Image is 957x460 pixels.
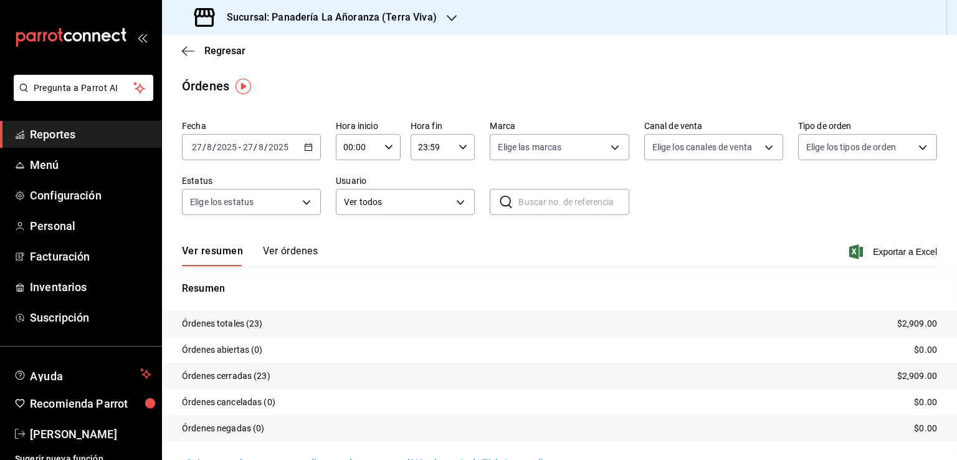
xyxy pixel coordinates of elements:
[182,317,263,330] p: Órdenes totales (23)
[202,142,206,152] span: /
[806,141,896,153] span: Elige los tipos de orden
[14,75,153,101] button: Pregunta a Parrot AI
[30,126,151,143] span: Reportes
[182,343,263,357] p: Órdenes abiertas (0)
[242,142,254,152] input: --
[137,32,147,42] button: open_drawer_menu
[652,141,752,153] span: Elige los canales de venta
[30,426,151,443] span: [PERSON_NAME]
[897,317,937,330] p: $2,909.00
[182,245,318,266] div: navigation tabs
[30,218,151,234] span: Personal
[263,245,318,266] button: Ver órdenes
[182,45,245,57] button: Regresar
[9,90,153,103] a: Pregunta a Parrot AI
[204,45,245,57] span: Regresar
[182,176,321,185] label: Estatus
[191,142,202,152] input: --
[644,122,783,130] label: Canal de venta
[30,367,135,381] span: Ayuda
[344,196,452,209] span: Ver todos
[336,122,401,130] label: Hora inicio
[254,142,257,152] span: /
[182,122,321,130] label: Fecha
[182,370,270,383] p: Órdenes cerradas (23)
[914,343,937,357] p: $0.00
[336,176,475,185] label: Usuario
[30,156,151,173] span: Menú
[190,196,254,208] span: Elige los estatus
[518,189,629,214] input: Buscar no. de referencia
[914,396,937,409] p: $0.00
[852,244,937,259] button: Exportar a Excel
[498,141,561,153] span: Elige las marcas
[411,122,475,130] label: Hora fin
[217,10,437,25] h3: Sucursal: Panadería La Añoranza (Terra Viva)
[182,422,265,435] p: Órdenes negadas (0)
[182,245,243,266] button: Ver resumen
[182,281,937,296] p: Resumen
[206,142,212,152] input: --
[914,422,937,435] p: $0.00
[34,82,134,95] span: Pregunta a Parrot AI
[216,142,237,152] input: ----
[239,142,241,152] span: -
[30,187,151,204] span: Configuración
[236,79,251,94] img: Tooltip marker
[268,142,289,152] input: ----
[30,395,151,412] span: Recomienda Parrot
[212,142,216,152] span: /
[264,142,268,152] span: /
[182,77,229,95] div: Órdenes
[258,142,264,152] input: --
[182,396,275,409] p: Órdenes canceladas (0)
[490,122,629,130] label: Marca
[897,370,937,383] p: $2,909.00
[798,122,937,130] label: Tipo de orden
[30,309,151,326] span: Suscripción
[30,279,151,295] span: Inventarios
[30,248,151,265] span: Facturación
